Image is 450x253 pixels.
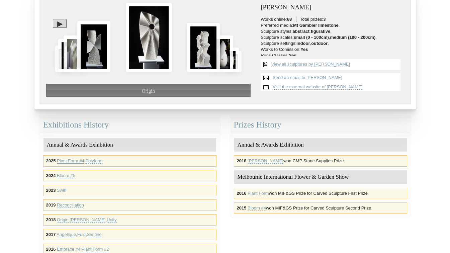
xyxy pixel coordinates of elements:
[43,214,216,226] div: , ,
[248,205,266,211] a: Bloom #4
[46,202,56,207] strong: 2019
[261,73,271,83] img: Send an email to John Bishop
[46,158,56,163] strong: 2025
[234,170,407,184] div: Melbourne International Flower & Garden Show
[46,188,56,193] strong: 2023
[46,217,56,222] strong: 2018
[261,83,271,92] img: Visit website
[43,155,216,167] div: ,
[126,3,172,72] img: Origin
[211,35,233,72] img: Plant Form #3
[82,247,109,252] a: Plant Form #2
[234,188,407,199] div: won MIF&GS Prize for Carved Sculpture First Prize
[57,173,75,178] a: Bloom #5
[70,217,105,223] a: [PERSON_NAME]
[43,138,216,152] div: Annual & Awards Exhibition
[330,35,376,40] strong: medium (100 - 200cm)
[43,229,216,240] div: , ,
[248,191,269,196] a: Plant Form
[261,41,404,46] li: Sculpture settings: , ,
[271,62,350,67] a: View all sculptures by [PERSON_NAME]
[58,39,75,72] img: Continuum
[57,232,76,237] a: Angelique
[234,155,407,167] div: won CMP Stone Supplies Prize
[261,29,404,34] li: Sculpture styles: , ,
[57,188,66,193] a: Swirl
[57,217,69,223] a: Origin
[234,138,407,152] div: Annual & Awards Exhibition
[289,53,296,58] strong: Yes
[300,47,308,52] strong: Yes
[311,29,331,34] strong: figurative
[234,202,407,214] div: won MIF&GS Prize for Carved Sculpture Second Prize
[287,17,292,22] strong: 68
[85,158,102,164] a: Polyform
[77,21,110,72] img: Unity
[237,191,247,196] strong: 2016
[261,4,404,11] h3: [PERSON_NAME]
[46,232,56,237] strong: 2017
[261,35,404,40] li: Sculpture scales: , ,
[107,217,117,223] a: Unity
[261,17,404,22] li: Works online: Total prizes:
[296,41,310,46] strong: indoor
[294,35,329,40] strong: small (0 - 100cm)
[273,75,342,80] a: Send an email to [PERSON_NAME]
[55,46,68,72] img: Discovery
[187,23,220,72] img: Polly
[57,202,84,208] a: Reconciliation
[293,23,339,28] strong: Mt Gambier limestone
[142,88,155,94] span: Origin
[261,23,404,28] li: Preferred media: ,
[230,116,411,134] div: Prizes History
[57,247,80,252] a: Embrace #4
[273,84,363,90] a: Visit the external website of [PERSON_NAME]
[323,17,326,22] strong: 3
[237,205,247,210] strong: 2015
[237,158,247,163] strong: 2018
[57,158,84,164] a: Plant Form #4
[293,29,310,34] strong: abstract
[77,232,86,237] a: Fold
[39,116,220,134] div: Exhibitions History
[46,247,56,252] strong: 2016
[311,41,328,46] strong: outdoor
[46,173,56,178] strong: 2024
[248,158,283,164] a: [PERSON_NAME]
[261,53,404,58] li: Runs Classes:
[87,232,103,237] a: Sentinel
[261,59,270,70] img: View all {sculptor_name} sculptures list
[64,35,86,72] img: Harmony 2
[261,47,404,52] li: Works to Comission:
